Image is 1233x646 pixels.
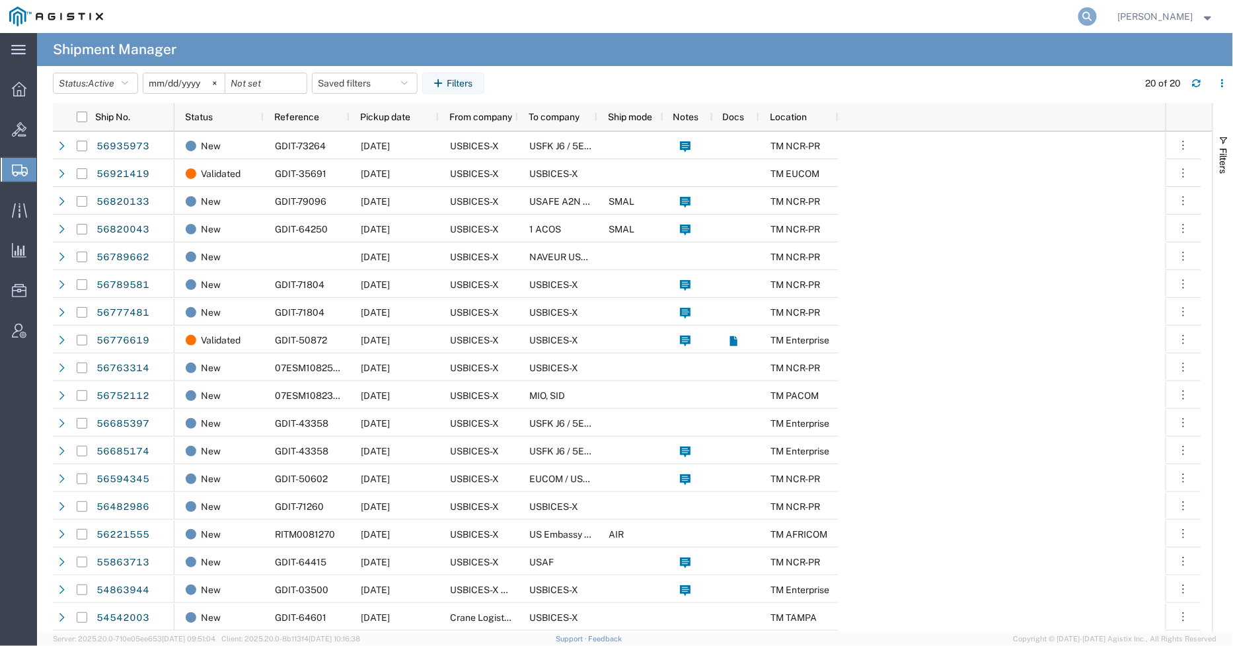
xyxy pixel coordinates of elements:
[96,275,150,296] a: 56789581
[275,474,328,484] span: GDIT-50602
[449,112,512,122] span: From company
[275,224,328,234] span: GDIT-64250
[201,354,221,382] span: New
[96,608,150,629] a: 54542003
[770,418,829,429] span: TM Enterprise
[609,224,634,234] span: SMAL
[450,168,499,179] span: USBICES-X
[361,557,390,567] span: 09/02/2025
[529,196,673,207] span: USAFE A2N USBICES-X (EUCOM)
[361,307,390,318] span: 09/25/2025
[361,474,390,484] span: 09/04/2025
[529,141,638,151] span: USFK J6 / 5EK325 KOAM
[770,363,820,373] span: TM NCR-PR
[361,363,390,373] span: 09/09/2025
[96,247,150,268] a: 56789662
[770,529,827,540] span: TM AFRICOM
[673,112,698,122] span: Notes
[201,326,241,354] span: Validated
[529,612,578,623] span: USBICES-X
[450,224,499,234] span: USBICES-X
[450,529,499,540] span: USBICES-X
[450,501,499,512] span: USBICES-X
[201,188,221,215] span: New
[96,441,150,462] a: 56685174
[96,219,150,240] a: 56820043
[275,141,326,151] span: GDIT-73264
[275,196,326,207] span: GDIT-79096
[770,196,820,207] span: TM NCR-PR
[96,136,150,157] a: 56935973
[275,168,326,179] span: GDIT-35691
[770,335,829,345] span: TM Enterprise
[361,141,390,151] span: 09/29/2025
[361,252,390,262] span: 09/11/2025
[770,112,807,122] span: Location
[609,196,634,207] span: SMAL
[361,501,390,512] span: 09/10/2025
[201,604,221,631] span: New
[450,474,499,484] span: USBICES-X
[361,279,390,290] span: 10/01/2025
[422,73,484,94] button: Filters
[221,635,360,643] span: Client: 2025.20.0-8b113f4
[450,585,539,595] span: USBICES-X Logistics
[529,390,565,401] span: MIO, SID
[162,635,215,643] span: [DATE] 09:51:04
[529,557,554,567] span: USAF
[275,612,326,623] span: GDIT-64601
[201,160,241,188] span: Validated
[96,469,150,490] a: 56594345
[275,557,326,567] span: GDIT-64415
[450,252,499,262] span: USBICES-X
[723,112,745,122] span: Docs
[201,548,221,576] span: New
[529,112,579,122] span: To company
[450,390,499,401] span: USBICES-X
[185,112,213,122] span: Status
[770,279,820,290] span: TM NCR-PR
[275,446,328,456] span: GDIT-43358
[450,612,516,623] span: Crane Logistics
[770,224,820,234] span: TM NCR-PR
[275,363,344,373] span: 07ESM1082579
[88,78,114,89] span: Active
[770,474,820,484] span: TM NCR-PR
[529,474,614,484] span: EUCOM / USAREUR
[201,215,221,243] span: New
[1118,9,1193,24] span: Andrew Wacyra
[450,418,499,429] span: USBICES-X
[96,524,150,546] a: 56221555
[201,271,221,299] span: New
[53,33,176,66] h4: Shipment Manager
[770,585,829,595] span: TM Enterprise
[225,73,307,93] input: Not set
[201,243,221,271] span: New
[361,390,390,401] span: 09/11/2025
[529,252,658,262] span: NAVEUR USBICES-X (EUCOM)
[556,635,589,643] a: Support
[275,418,328,429] span: GDIT-43358
[529,168,578,179] span: USBICES-X
[361,612,390,623] span: 09/24/2025
[450,363,499,373] span: USBICES-X
[450,557,499,567] span: USBICES-X
[450,279,499,290] span: USBICES-X
[608,112,652,122] span: Ship mode
[96,580,150,601] a: 54863944
[361,418,390,429] span: 09/02/2025
[770,141,820,151] span: TM NCR-PR
[201,382,221,410] span: New
[529,224,561,234] span: 1 ACOS
[529,529,679,540] span: US Embassy Mexico
[529,307,578,318] span: USBICES-X
[361,224,390,234] span: 09/18/2025
[361,196,390,207] span: 09/25/2025
[770,307,820,318] span: TM NCR-PR
[529,279,578,290] span: USBICES-X
[53,73,138,94] button: Status:Active
[1146,77,1181,90] div: 20 of 20
[275,279,324,290] span: GDIT-71804
[450,307,499,318] span: USBICES-X
[96,330,150,351] a: 56776619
